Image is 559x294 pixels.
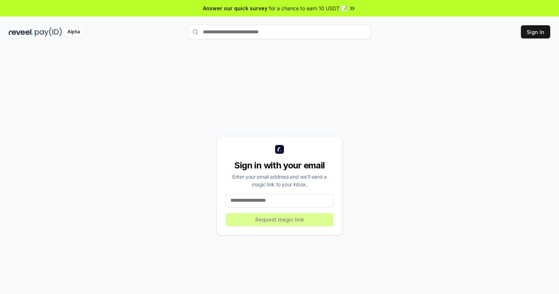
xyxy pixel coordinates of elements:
div: Sign in with your email [226,160,333,171]
div: Enter your email address and we’ll send a magic link to your inbox. [226,173,333,188]
span: Answer our quick survey [203,4,267,12]
span: for a chance to earn 10 USDT 📝 [269,4,347,12]
div: Alpha [63,27,84,37]
img: pay_id [35,27,62,37]
button: Sign In [521,25,550,38]
img: reveel_dark [9,27,33,37]
img: logo_small [275,145,284,154]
